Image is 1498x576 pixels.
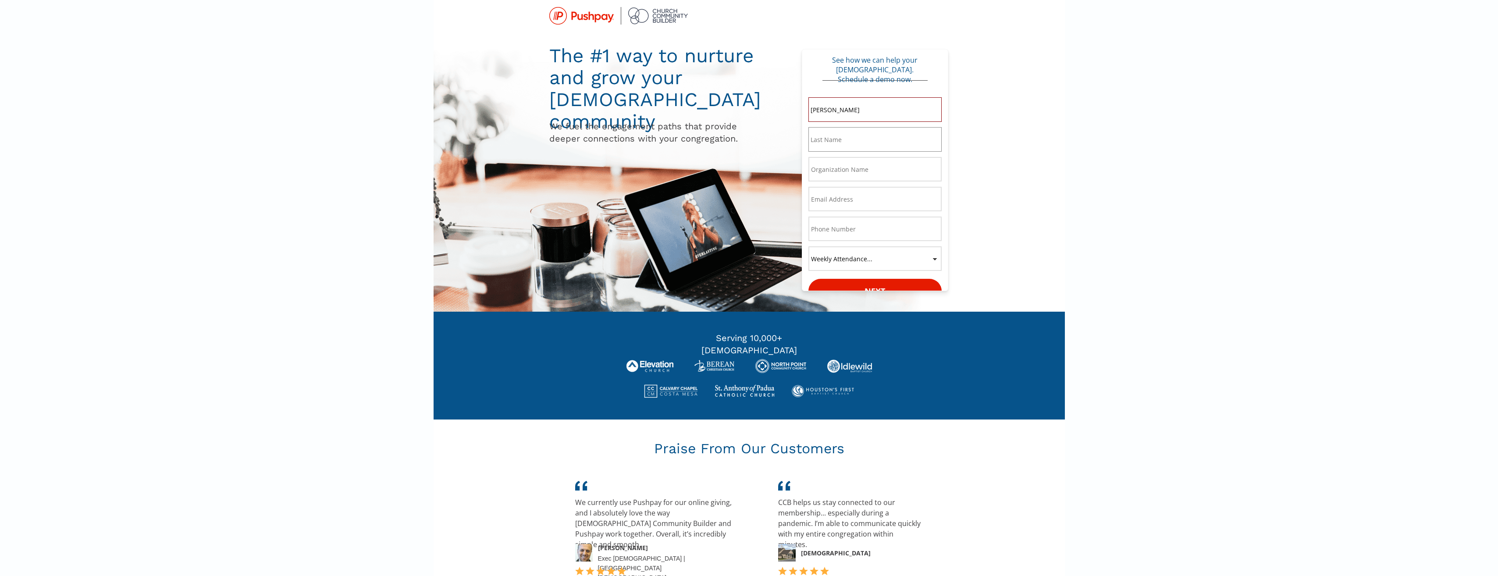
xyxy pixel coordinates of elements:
span: CCB helps us stay connected to our membership... especially during a pandemic. I’m able to commun... [778,498,921,549]
input: Last Name [808,127,942,152]
span: Praise From Our Customers [654,440,844,457]
span: Schedule a demo now. [838,75,912,84]
span: We fuel the engagement paths that provide deeper connections with your congregation. [549,121,738,144]
span: See how we can help your [DEMOGRAPHIC_DATA]. [832,55,918,75]
input: Organization Name [808,157,942,181]
button: Next [808,279,942,303]
span: [DEMOGRAPHIC_DATA] [801,549,871,557]
input: Email Address [808,187,942,211]
span: The #1 way to nurture and grow your [DEMOGRAPHIC_DATA] community [549,44,761,133]
span: [PERSON_NAME] [598,544,648,552]
input: First Name [808,97,942,122]
input: Phone Number [808,217,942,241]
span: Serving 10,000+ [DEMOGRAPHIC_DATA] [701,333,797,356]
span: We currently use Pushpay for our online giving, and I absolutely love the way [DEMOGRAPHIC_DATA] ... [575,498,732,549]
